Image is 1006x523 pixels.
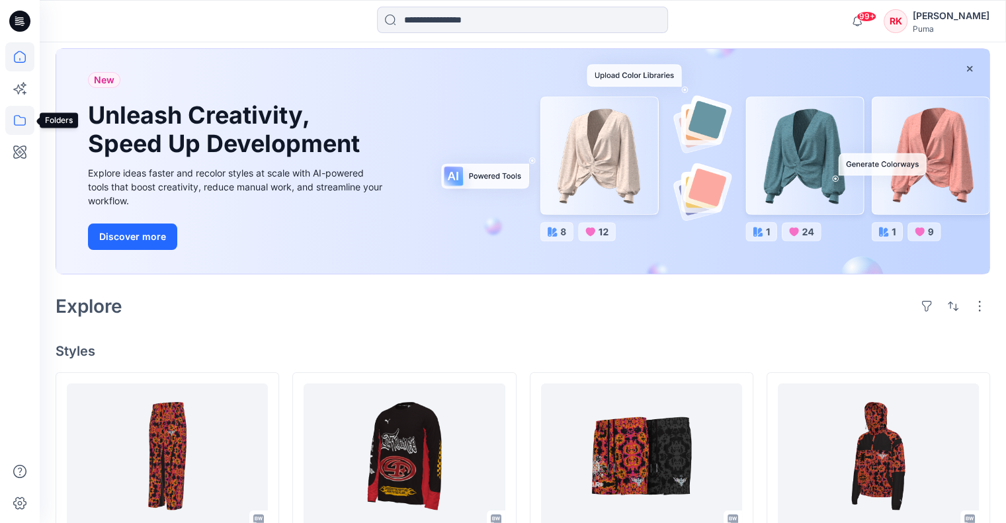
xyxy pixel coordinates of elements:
h1: Unleash Creativity, Speed Up Development [88,101,366,158]
h4: Styles [56,343,990,359]
span: 99+ [857,11,876,22]
div: RK [884,9,907,33]
a: Discover more [88,223,386,250]
div: Explore ideas faster and recolor styles at scale with AI-powered tools that boost creativity, red... [88,166,386,208]
h2: Explore [56,296,122,317]
div: [PERSON_NAME] [913,8,989,24]
span: New [94,72,114,88]
div: Puma [913,24,989,34]
button: Discover more [88,223,177,250]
